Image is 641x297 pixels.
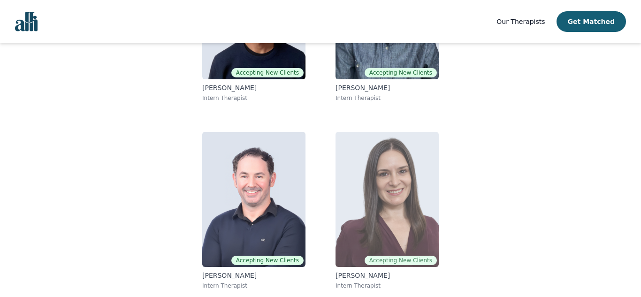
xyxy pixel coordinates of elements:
p: Intern Therapist [202,94,305,102]
span: Accepting New Clients [231,256,304,265]
a: Our Therapists [496,16,545,27]
p: [PERSON_NAME] [202,83,305,92]
a: Lorena Krasnai Accepting New Clients[PERSON_NAME]Intern Therapist [328,124,446,297]
p: Intern Therapist [336,282,439,289]
p: [PERSON_NAME] [202,271,305,280]
p: [PERSON_NAME] [336,271,439,280]
p: Intern Therapist [202,282,305,289]
p: [PERSON_NAME] [336,83,439,92]
img: alli logo [15,12,38,31]
button: Get Matched [557,11,626,32]
span: Accepting New Clients [231,68,304,77]
span: Our Therapists [496,18,545,25]
p: Intern Therapist [336,94,439,102]
img: Christopher Hillier [202,132,305,267]
span: Accepting New Clients [365,68,437,77]
span: Accepting New Clients [365,256,437,265]
img: Lorena Krasnai [336,132,439,267]
a: Christopher HillierAccepting New Clients[PERSON_NAME]Intern Therapist [195,124,313,297]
